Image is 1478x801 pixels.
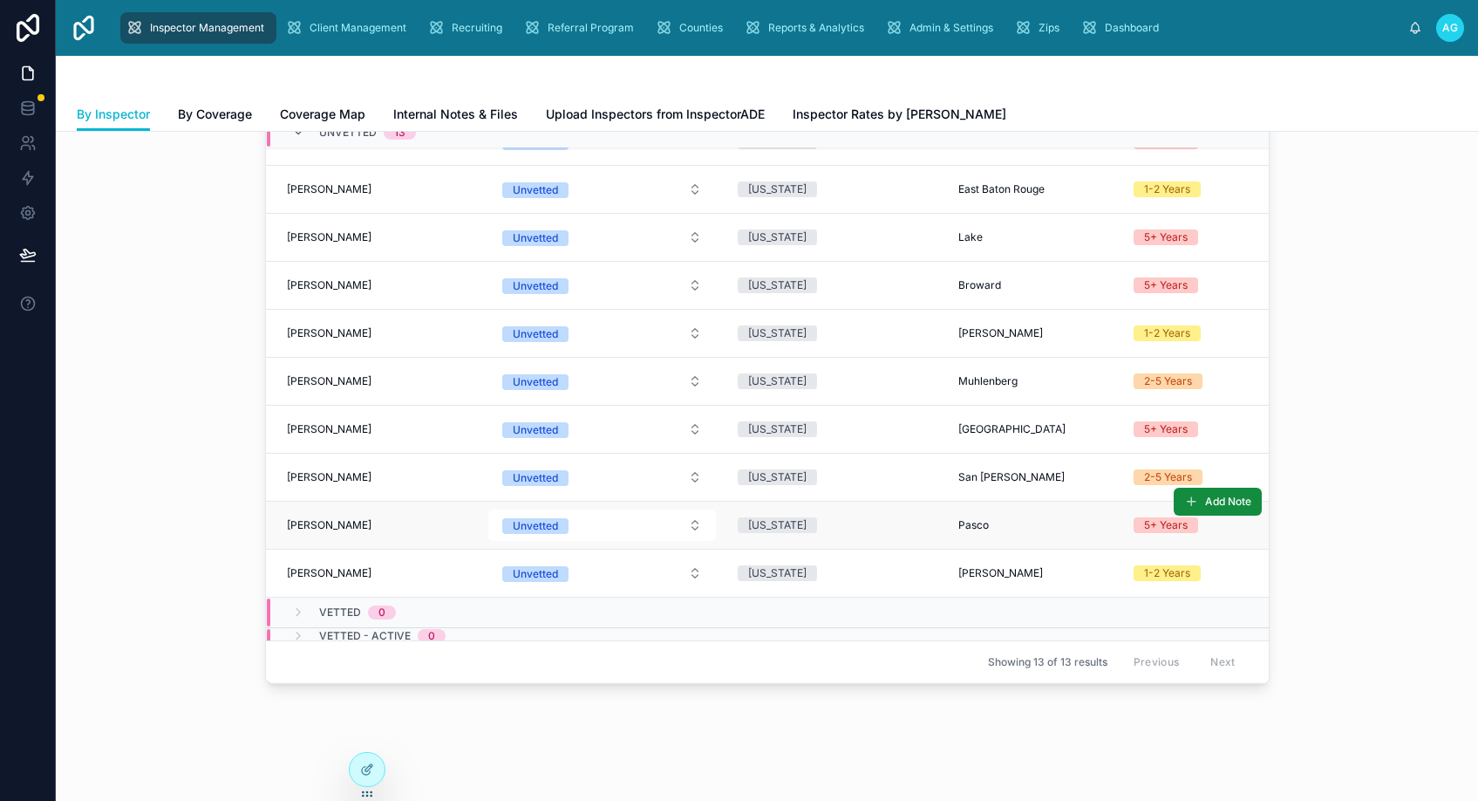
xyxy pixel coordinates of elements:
[1105,21,1159,35] span: Dashboard
[738,373,937,389] a: [US_STATE]
[287,566,467,580] a: [PERSON_NAME]
[1039,21,1059,35] span: Zips
[112,9,1408,47] div: scrollable content
[280,12,419,44] a: Client Management
[958,230,1113,244] a: Lake
[319,126,377,140] span: Unvetted
[768,21,864,35] span: Reports & Analytics
[487,317,717,350] a: Select Button
[487,365,717,398] a: Select Button
[287,518,467,532] a: [PERSON_NAME]
[393,106,518,123] span: Internal Notes & Files
[1134,373,1263,389] a: 2-5 Years
[487,509,717,542] a: Select Button
[1134,421,1263,437] a: 5+ Years
[287,230,467,244] a: [PERSON_NAME]
[748,469,807,485] div: [US_STATE]
[1134,181,1263,197] a: 1-2 Years
[909,21,993,35] span: Admin & Settings
[319,606,361,620] span: Vetted
[488,510,716,541] button: Select Button
[1144,181,1190,197] div: 1-2 Years
[1009,12,1072,44] a: Zips
[988,655,1107,669] span: Showing 13 of 13 results
[487,461,717,494] a: Select Button
[548,21,634,35] span: Referral Program
[958,518,1113,532] a: Pasco
[487,173,717,206] a: Select Button
[513,422,558,438] div: Unvetted
[958,326,1113,340] a: [PERSON_NAME]
[150,21,264,35] span: Inspector Management
[280,99,365,133] a: Coverage Map
[513,470,558,486] div: Unvetted
[958,566,1043,580] span: [PERSON_NAME]
[1205,495,1251,509] span: Add Note
[738,229,937,245] a: [US_STATE]
[958,566,1113,580] a: [PERSON_NAME]
[738,325,937,341] a: [US_STATE]
[1144,373,1192,389] div: 2-5 Years
[287,326,371,340] span: [PERSON_NAME]
[488,558,716,589] button: Select Button
[958,422,1066,436] span: [GEOGRAPHIC_DATA]
[748,373,807,389] div: [US_STATE]
[1134,325,1263,341] a: 1-2 Years
[958,374,1113,388] a: Muhlenberg
[546,99,765,133] a: Upload Inspectors from InspectorADE
[958,470,1113,484] a: San [PERSON_NAME]
[319,629,411,643] span: Vetted - Active
[518,12,646,44] a: Referral Program
[513,374,558,390] div: Unvetted
[287,374,371,388] span: [PERSON_NAME]
[487,557,717,590] a: Select Button
[748,229,807,245] div: [US_STATE]
[287,182,371,196] span: [PERSON_NAME]
[287,278,371,292] span: [PERSON_NAME]
[738,421,937,437] a: [US_STATE]
[880,12,1005,44] a: Admin & Settings
[958,422,1113,436] a: [GEOGRAPHIC_DATA]
[748,565,807,581] div: [US_STATE]
[1442,21,1458,35] span: AG
[958,182,1113,196] a: East Baton Rouge
[488,366,716,397] button: Select Button
[287,374,467,388] a: [PERSON_NAME]
[77,99,150,132] a: By Inspector
[287,230,371,244] span: [PERSON_NAME]
[738,565,937,581] a: [US_STATE]
[513,518,558,534] div: Unvetted
[958,278,1001,292] span: Broward
[1144,325,1190,341] div: 1-2 Years
[958,182,1045,196] span: East Baton Rouge
[1134,565,1263,581] a: 1-2 Years
[748,517,807,533] div: [US_STATE]
[1174,488,1262,516] button: Add Note
[394,126,405,140] div: 13
[488,174,716,205] button: Select Button
[748,421,807,437] div: [US_STATE]
[738,277,937,293] a: [US_STATE]
[513,566,558,582] div: Unvetted
[738,181,937,197] a: [US_STATE]
[513,182,558,198] div: Unvetted
[287,326,467,340] a: [PERSON_NAME]
[1144,229,1188,245] div: 5+ Years
[488,462,716,493] button: Select Button
[1134,469,1263,485] a: 2-5 Years
[488,318,716,349] button: Select Button
[488,222,716,253] button: Select Button
[738,517,937,533] a: [US_STATE]
[310,21,406,35] span: Client Management
[488,270,716,301] button: Select Button
[487,413,717,446] a: Select Button
[1144,565,1190,581] div: 1-2 Years
[958,470,1065,484] span: San [PERSON_NAME]
[513,230,558,246] div: Unvetted
[393,99,518,133] a: Internal Notes & Files
[1075,12,1171,44] a: Dashboard
[178,99,252,133] a: By Coverage
[679,21,723,35] span: Counties
[287,278,467,292] a: [PERSON_NAME]
[287,470,467,484] a: [PERSON_NAME]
